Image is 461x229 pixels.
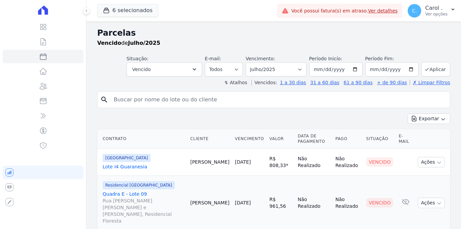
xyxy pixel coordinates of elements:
[205,56,221,61] label: E-mail:
[188,129,232,149] th: Cliente
[97,4,158,17] button: 6 selecionados
[309,56,342,61] label: Período Inicío:
[103,154,151,162] span: [GEOGRAPHIC_DATA]
[425,5,448,11] p: Carol .
[232,129,267,149] th: Vencimento
[410,80,450,85] a: ✗ Limpar Filtros
[267,149,295,176] td: R$ 808,33
[333,149,363,176] td: Não Realizado
[368,8,398,13] a: Ver detalhes
[333,129,363,149] th: Pago
[396,129,415,149] th: E-mail
[246,56,275,61] label: Vencimento:
[127,62,202,76] button: Vencido
[97,27,450,39] h2: Parcelas
[267,129,295,149] th: Valor
[310,80,339,85] a: 31 a 60 dias
[295,129,332,149] th: Data de Pagamento
[97,129,188,149] th: Contrato
[295,149,332,176] td: Não Realizado
[103,197,185,224] span: Rua [PERSON_NAME] [PERSON_NAME] e [PERSON_NAME], Residencial Floresta
[280,80,306,85] a: 1 a 30 dias
[128,40,160,46] strong: Julho/2025
[103,181,175,189] span: Residencial [GEOGRAPHIC_DATA]
[291,7,398,14] span: Você possui fatura(s) em atraso.
[421,62,450,76] button: Aplicar
[365,55,418,62] label: Período Fim:
[110,93,447,106] input: Buscar por nome do lote ou do cliente
[103,163,185,170] a: Lote I4 Guaranesia
[377,80,407,85] a: + de 90 dias
[97,40,121,46] strong: Vencido
[235,159,251,165] a: [DATE]
[418,198,445,208] button: Ações
[418,157,445,167] button: Ações
[188,149,232,176] td: [PERSON_NAME]
[366,157,394,167] div: Vencido
[224,80,247,85] label: ↯ Atalhos
[100,96,108,104] i: search
[251,80,277,85] label: Vencidos:
[412,8,417,13] span: C.
[344,80,373,85] a: 61 a 90 dias
[127,56,148,61] label: Situação:
[132,65,151,73] span: Vencido
[103,191,185,224] a: Quadra E - Lote 09Rua [PERSON_NAME] [PERSON_NAME] e [PERSON_NAME], Residencial Floresta
[97,39,160,47] p: de
[366,198,394,207] div: Vencido
[363,129,396,149] th: Situação
[408,113,450,124] button: Exportar
[402,1,461,20] button: C. Carol . Ver opções
[425,11,448,17] p: Ver opções
[235,200,251,205] a: [DATE]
